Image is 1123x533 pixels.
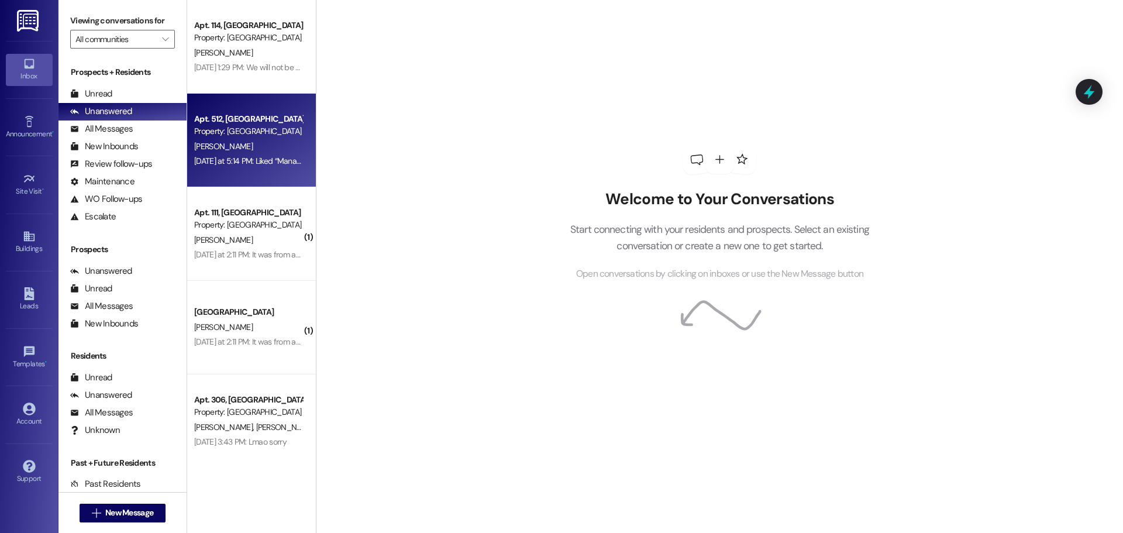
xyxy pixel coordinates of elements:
div: [DATE] at 5:14 PM: Liked “Management [GEOGRAPHIC_DATA] ([GEOGRAPHIC_DATA]): When will you be out?... [194,156,1025,166]
span: New Message [105,507,153,519]
div: Prospects [58,243,187,256]
div: New Inbounds [70,140,138,153]
a: Account [6,399,53,431]
div: Unanswered [70,389,132,401]
span: [PERSON_NAME] [194,322,253,332]
div: WO Follow-ups [70,193,142,205]
div: All Messages [70,407,133,419]
span: Open conversations by clicking on inboxes or use the New Message button [576,267,863,281]
a: Templates • [6,342,53,373]
div: All Messages [70,123,133,135]
span: [PERSON_NAME] [194,47,253,58]
input: All communities [75,30,156,49]
span: [PERSON_NAME] [194,422,256,432]
div: [DATE] at 2:11 PM: It was from around 1-4 ish. I can't remember what number they were in but they... [194,336,859,347]
div: Property: [GEOGRAPHIC_DATA] [194,32,302,44]
h2: Welcome to Your Conversations [552,190,887,209]
a: Buildings [6,226,53,258]
div: Unread [70,372,112,384]
span: [PERSON_NAME] [194,141,253,152]
a: Leads [6,284,53,315]
div: Property: [GEOGRAPHIC_DATA] [194,219,302,231]
label: Viewing conversations for [70,12,175,30]
span: [PERSON_NAME] [194,235,253,245]
span: • [52,128,54,136]
a: Site Visit • [6,169,53,201]
a: Support [6,456,53,488]
div: Apt. 111, [GEOGRAPHIC_DATA] [194,207,302,219]
div: Apt. 512, [GEOGRAPHIC_DATA] [194,113,302,125]
p: Start connecting with your residents and prospects. Select an existing conversation or create a n... [552,221,887,255]
div: Unanswered [70,265,132,277]
div: All Messages [70,300,133,312]
div: Past Residents [70,478,141,490]
div: Unread [70,88,112,100]
div: Prospects + Residents [58,66,187,78]
div: Property: [GEOGRAPHIC_DATA] [194,125,302,137]
div: [DATE] 3:43 PM: Lmao sorry [194,436,287,447]
div: Unknown [70,424,120,436]
span: • [45,358,47,366]
i:  [92,508,101,518]
div: [GEOGRAPHIC_DATA] [194,306,302,318]
div: Unread [70,283,112,295]
div: Escalate [70,211,116,223]
div: Review follow-ups [70,158,152,170]
div: Maintenance [70,176,135,188]
div: [DATE] at 2:11 PM: It was from around 1-4 ish. I can't remember what number they were in but they... [194,249,859,260]
button: New Message [80,504,166,522]
div: [DATE] 1:29 PM: We will not be renewing our lease [194,62,360,73]
div: Property: [GEOGRAPHIC_DATA] [194,406,302,418]
span: • [42,185,44,194]
a: Inbox [6,54,53,85]
span: [PERSON_NAME] [256,422,314,432]
div: Apt. 114, [GEOGRAPHIC_DATA] [194,19,302,32]
img: ResiDesk Logo [17,10,41,32]
div: Residents [58,350,187,362]
div: Apt. 306, [GEOGRAPHIC_DATA] [194,394,302,406]
i:  [162,35,168,44]
div: Past + Future Residents [58,457,187,469]
div: Unanswered [70,105,132,118]
div: New Inbounds [70,318,138,330]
